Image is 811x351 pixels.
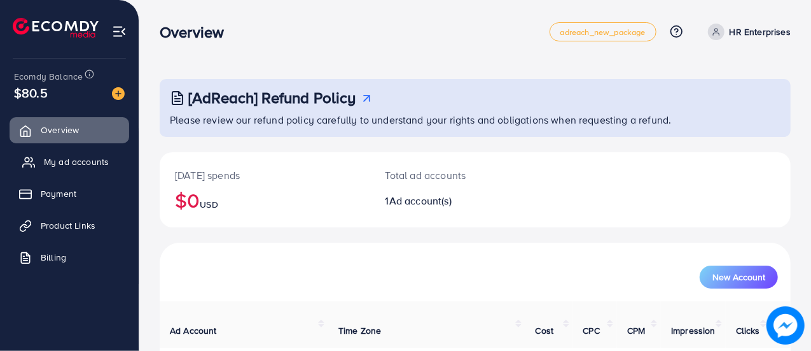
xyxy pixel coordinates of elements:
h3: [AdReach] Refund Policy [188,89,356,107]
p: Please review our refund policy carefully to understand your rights and obligations when requesti... [170,112,783,127]
span: Payment [41,187,76,200]
a: Overview [10,117,129,143]
p: HR Enterprises [730,24,791,39]
span: Ecomdy Balance [14,70,83,83]
span: Impression [671,324,716,337]
a: Product Links [10,213,129,238]
span: adreach_new_package [560,28,646,36]
h2: 1 [385,195,513,207]
h3: Overview [160,23,234,41]
span: CPC [583,324,600,337]
span: Ad Account [170,324,217,337]
span: Product Links [41,219,95,232]
span: Cost [536,324,554,337]
span: USD [200,198,218,211]
img: image [766,306,805,345]
a: My ad accounts [10,149,129,175]
a: Billing [10,245,129,270]
img: menu [112,24,127,39]
img: image [112,87,125,100]
span: Ad account(s) [389,194,452,208]
p: [DATE] spends [175,168,355,183]
a: Payment [10,181,129,206]
span: CPM [627,324,645,337]
a: HR Enterprises [703,24,791,40]
img: logo [13,18,99,38]
span: Billing [41,251,66,264]
span: $80.5 [14,83,48,102]
p: Total ad accounts [385,168,513,183]
button: New Account [700,266,778,289]
a: adreach_new_package [550,22,656,41]
span: New Account [712,273,765,282]
span: My ad accounts [44,155,109,168]
h2: $0 [175,188,355,212]
span: Time Zone [338,324,381,337]
span: Overview [41,124,79,136]
span: Clicks [736,324,760,337]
